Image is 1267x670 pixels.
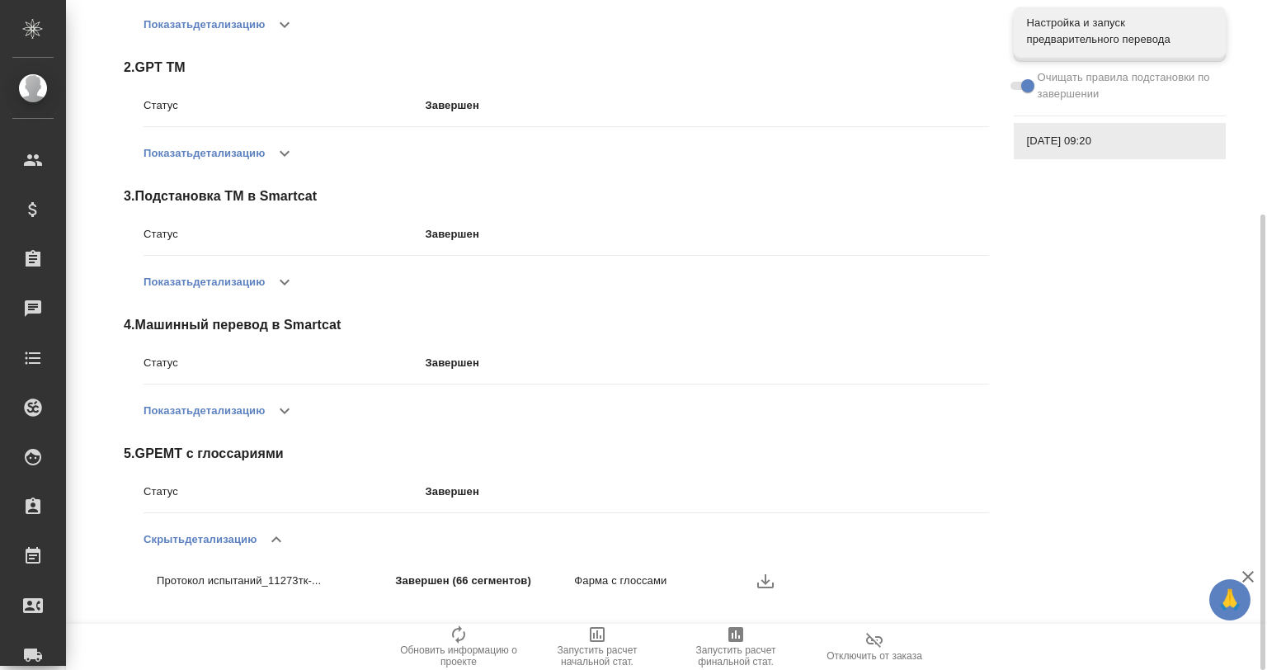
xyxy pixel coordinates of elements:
div: Настройка и запуск предварительного перевода [1014,7,1226,56]
button: Показатьдетализацию [144,134,265,173]
span: Очищать правила подстановки по завершении [1038,69,1213,102]
p: Завершен [426,97,989,114]
p: Протокол испытаний_11273тк-... [157,573,395,589]
p: Завершен [426,226,989,243]
span: 🙏 [1216,583,1244,617]
p: Фарма с глоссами [574,573,753,589]
button: Показатьдетализацию [144,391,265,431]
button: Скачать логи [753,569,778,593]
p: Завершен [426,484,989,500]
button: Запустить расчет начальной стат. [528,624,666,670]
p: Завершен (66 сегментов) [395,573,574,589]
p: Статус [144,97,426,114]
button: Запустить расчет финальной стат. [666,624,805,670]
span: 3 . Подстановка ТМ в Smartcat [124,186,989,206]
p: Статус [144,484,426,500]
span: 5 . GPEMT с глоссариями [124,444,989,464]
button: Обновить информацию о проекте [389,624,528,670]
button: 🙏 [1209,579,1251,620]
p: Статус [144,226,426,243]
button: Показатьдетализацию [144,5,265,45]
div: [DATE] 09:20 [1014,123,1226,159]
p: Завершен [426,355,989,371]
button: Скрытьдетализацию [144,520,257,559]
span: Запустить расчет начальной стат. [538,644,657,668]
button: Отключить от заказа [805,624,944,670]
span: Настройка и запуск предварительного перевода [1027,15,1213,48]
span: 2 . GPT TM [124,58,989,78]
span: Отключить от заказа [827,650,922,662]
span: [DATE] 09:20 [1027,133,1213,149]
span: 4 . Машинный перевод в Smartcat [124,315,989,335]
p: Статус [144,355,426,371]
span: Обновить информацию о проекте [399,644,518,668]
span: Запустить расчет финальной стат. [676,644,795,668]
button: Показатьдетализацию [144,262,265,302]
